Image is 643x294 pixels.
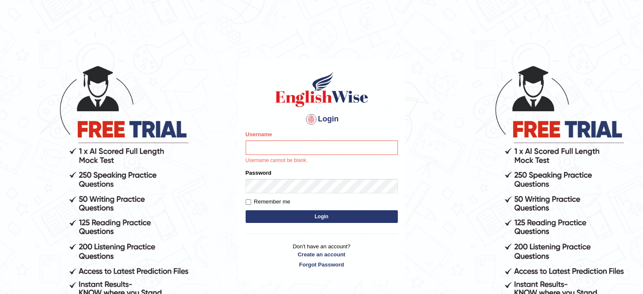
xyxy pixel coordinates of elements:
img: Logo of English Wise sign in for intelligent practice with AI [274,70,370,108]
a: Forgot Password [246,261,398,269]
label: Password [246,169,271,177]
p: Don't have an account? [246,242,398,269]
h4: Login [246,113,398,126]
label: Username [246,130,272,138]
button: Login [246,210,398,223]
label: Remember me [246,198,290,206]
a: Create an account [246,250,398,258]
input: Remember me [246,199,251,205]
p: Username cannot be blank. [246,157,398,165]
